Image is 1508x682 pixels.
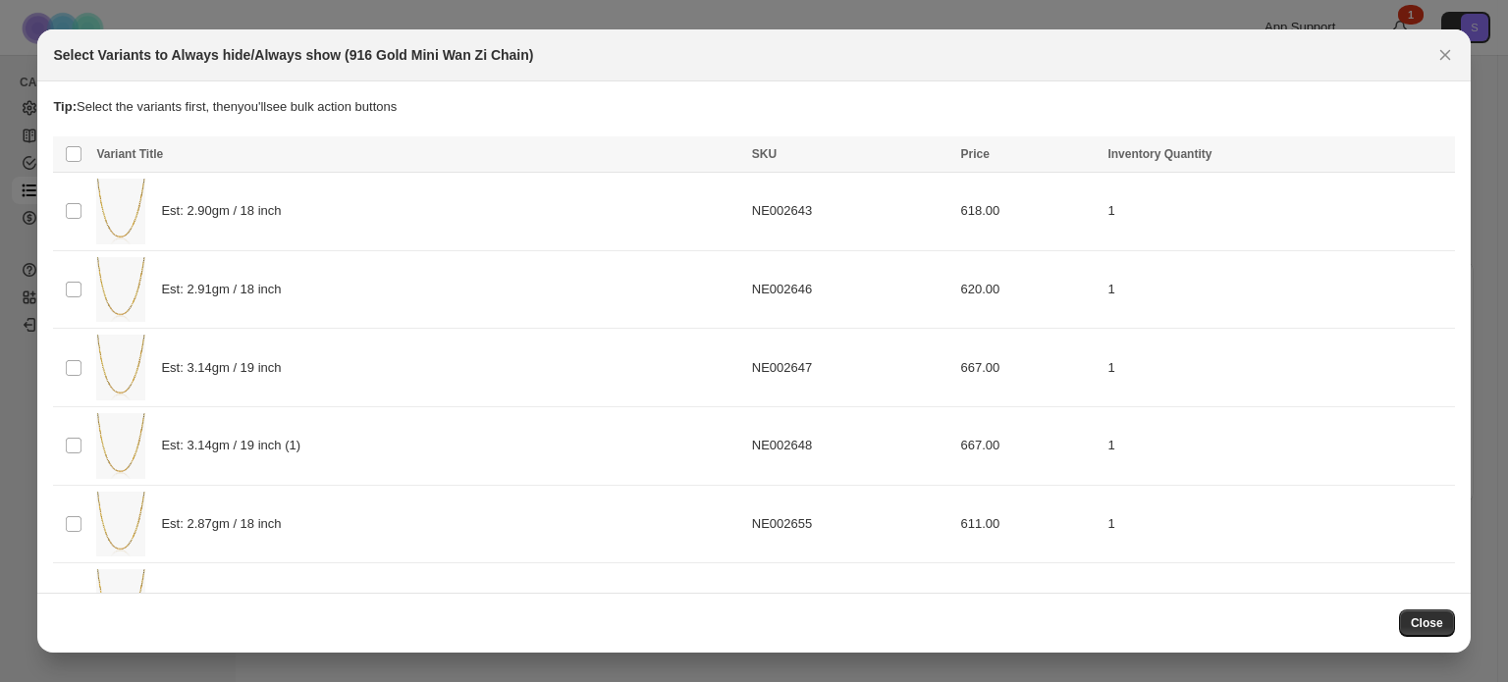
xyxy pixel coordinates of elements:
h2: Select Variants to Always hide/Always show (916 Gold Mini Wan Zi Chain) [53,45,533,65]
span: Inventory Quantity [1107,147,1212,161]
td: 638.00 [955,563,1103,642]
td: 1 [1102,563,1454,642]
strong: Tip: [53,99,77,114]
td: 611.00 [955,485,1103,563]
td: NE002646 [746,250,955,329]
span: Variant Title [96,147,163,161]
span: Est: 2.87gm / 18 inch [161,514,292,534]
td: NE002648 [746,406,955,485]
img: 916GoldMiniWanZiChainthumbnail.jpg [96,335,145,400]
td: NE002647 [746,329,955,407]
td: 1 [1102,250,1454,329]
td: 620.00 [955,250,1103,329]
img: 916GoldMiniWanZiChainthumbnail.jpg [96,257,145,323]
span: Est: 2.90gm / 18 inch [161,201,292,221]
td: NE002643 [746,173,955,251]
p: Select the variants first, then you'll see bulk action buttons [53,97,1454,117]
button: Close [1399,609,1455,637]
span: Est: 3.14gm / 19 inch [161,358,292,378]
span: Price [961,147,990,161]
span: Est: 3.14gm / 19 inch (1) [161,436,310,455]
td: 618.00 [955,173,1103,251]
td: 1 [1102,485,1454,563]
td: NE002881 [746,563,955,642]
span: SKU [752,147,777,161]
img: 916GoldMiniWanZiChainthumbnail.jpg [96,413,145,479]
span: Est: 2.91gm / 18 inch [161,280,292,299]
img: 916GoldMiniWanZiChainthumbnail.jpg [96,492,145,557]
td: 1 [1102,173,1454,251]
button: Close [1431,41,1459,69]
td: 667.00 [955,406,1103,485]
td: 1 [1102,406,1454,485]
img: 916GoldMiniWanZiChainthumbnail.jpg [96,179,145,244]
span: Close [1411,615,1443,631]
td: NE002655 [746,485,955,563]
td: 667.00 [955,329,1103,407]
img: 916GoldMiniWanZiChainthumbnail.jpg [96,569,145,635]
td: 1 [1102,329,1454,407]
